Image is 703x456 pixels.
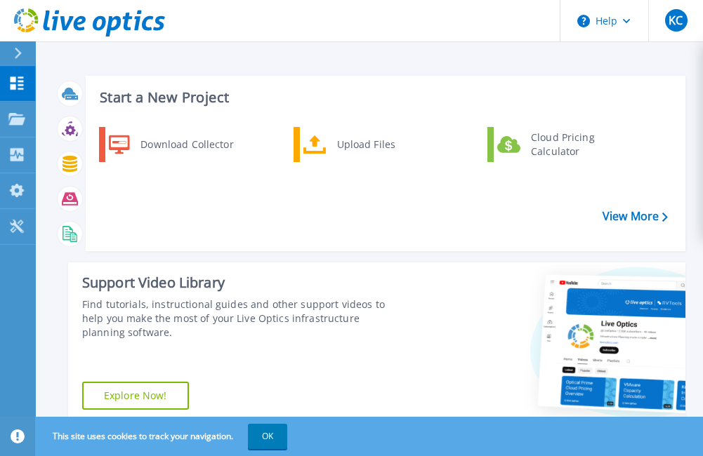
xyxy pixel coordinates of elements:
[294,127,438,162] a: Upload Files
[669,15,683,26] span: KC
[248,424,287,449] button: OK
[133,130,239,159] div: Download Collector
[82,382,189,410] a: Explore Now!
[82,274,400,292] div: Support Video Library
[524,130,628,159] div: Cloud Pricing Calculator
[82,297,400,340] div: Find tutorials, instructional guides and other support videos to help you make the most of your L...
[100,90,667,105] h3: Start a New Project
[330,130,434,159] div: Upload Files
[99,127,243,162] a: Download Collector
[603,210,668,223] a: View More
[39,424,287,449] span: This site uses cookies to track your navigation.
[487,127,631,162] a: Cloud Pricing Calculator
